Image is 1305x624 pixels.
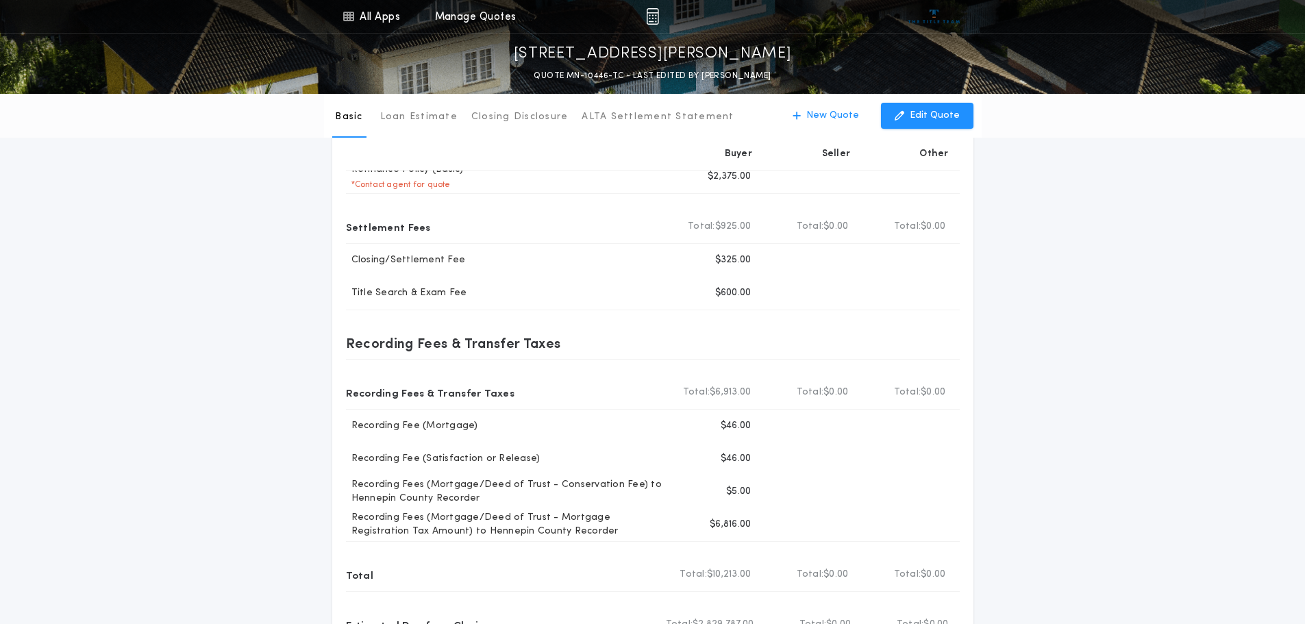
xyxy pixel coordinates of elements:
[921,386,945,399] span: $0.00
[471,110,569,124] p: Closing Disclosure
[534,69,771,83] p: QUOTE MN-10446-TC - LAST EDITED BY [PERSON_NAME]
[908,10,960,23] img: vs-icon
[380,110,458,124] p: Loan Estimate
[910,109,960,123] p: Edit Quote
[346,564,373,586] p: Total
[797,220,824,234] b: Total:
[797,386,824,399] b: Total:
[822,147,851,161] p: Seller
[715,220,751,234] span: $925.00
[346,419,478,433] p: Recording Fee (Mortgage)
[715,286,751,300] p: $600.00
[806,109,859,123] p: New Quote
[346,382,515,403] p: Recording Fees & Transfer Taxes
[708,170,751,184] p: $2,375.00
[921,220,945,234] span: $0.00
[921,568,945,582] span: $0.00
[779,103,873,129] button: New Quote
[919,147,948,161] p: Other
[797,568,824,582] b: Total:
[894,568,921,582] b: Total:
[710,518,751,532] p: $6,816.00
[881,103,973,129] button: Edit Quote
[894,386,921,399] b: Total:
[346,253,466,267] p: Closing/Settlement Fee
[335,110,362,124] p: Basic
[823,386,848,399] span: $0.00
[894,220,921,234] b: Total:
[346,216,431,238] p: Settlement Fees
[346,511,665,538] p: Recording Fees (Mortgage/Deed of Trust - Mortgage Registration Tax Amount) to Hennepin County Rec...
[715,253,751,267] p: $325.00
[683,386,710,399] b: Total:
[514,43,792,65] p: [STREET_ADDRESS][PERSON_NAME]
[726,485,751,499] p: $5.00
[346,478,665,506] p: Recording Fees (Mortgage/Deed of Trust - Conservation Fee) to Hennepin County Recorder
[710,386,751,399] span: $6,913.00
[823,568,848,582] span: $0.00
[721,452,751,466] p: $46.00
[346,452,540,466] p: Recording Fee (Satisfaction or Release)
[346,286,467,300] p: Title Search & Exam Fee
[346,332,561,354] p: Recording Fees & Transfer Taxes
[582,110,734,124] p: ALTA Settlement Statement
[688,220,715,234] b: Total:
[646,8,659,25] img: img
[707,568,751,582] span: $10,213.00
[680,568,707,582] b: Total:
[725,147,752,161] p: Buyer
[721,419,751,433] p: $46.00
[346,179,451,190] p: * Contact agent for quote
[823,220,848,234] span: $0.00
